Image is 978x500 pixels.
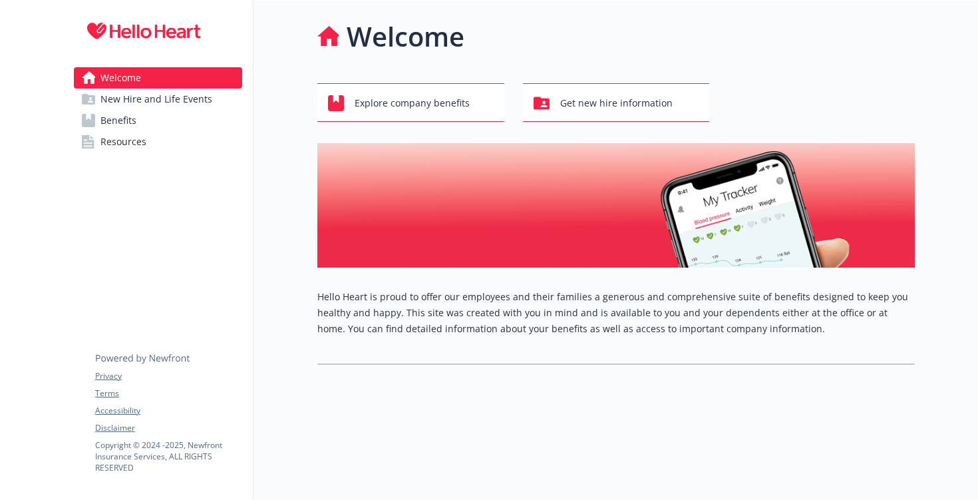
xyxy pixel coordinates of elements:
a: Privacy [95,370,242,382]
img: overview page banner [317,143,915,268]
p: Hello Heart is proud to offer our employees and their families a generous and comprehensive suite... [317,289,915,337]
a: Terms [95,387,242,399]
a: Resources [74,131,242,152]
a: Welcome [74,67,242,89]
span: Welcome [100,67,141,89]
a: Benefits [74,110,242,131]
a: New Hire and Life Events [74,89,242,110]
span: Explore company benefits [355,91,470,116]
p: Copyright © 2024 - 2025 , Newfront Insurance Services, ALL RIGHTS RESERVED [95,439,242,473]
a: Disclaimer [95,422,242,434]
button: Explore company benefits [317,83,504,122]
button: Get new hire information [523,83,710,122]
span: Benefits [100,110,136,131]
span: New Hire and Life Events [100,89,212,110]
span: Resources [100,131,146,152]
span: Get new hire information [560,91,673,116]
a: Accessibility [95,405,242,417]
h1: Welcome [347,17,464,57]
